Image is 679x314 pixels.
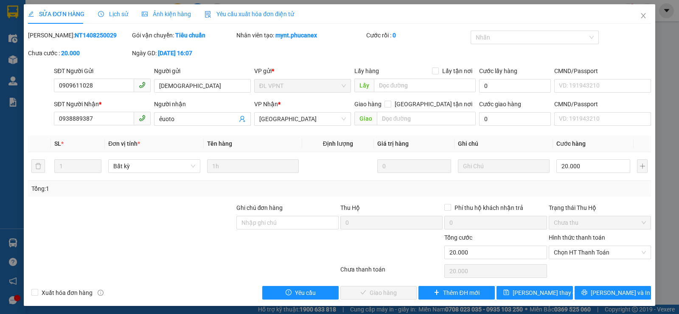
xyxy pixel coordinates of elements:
span: picture [142,11,148,17]
span: SỬA ĐƠN HÀNG [28,11,84,17]
span: [PERSON_NAME] thay đổi [513,288,581,297]
span: SL [54,140,61,147]
span: Lấy tận nơi [439,66,476,76]
span: printer [581,289,587,296]
div: Người nhận [154,99,251,109]
span: save [503,289,509,296]
span: Chưa thu [554,216,646,229]
b: 0 [393,32,396,39]
div: Nhân viên tạo: [236,31,365,40]
span: Lấy hàng [354,68,379,74]
span: Phí thu hộ khách nhận trả [451,203,527,212]
span: edit [28,11,34,17]
div: Cước rồi : [366,31,469,40]
div: Người gửi [154,66,251,76]
button: delete [31,159,45,173]
span: Ảnh kiện hàng [142,11,191,17]
b: NT1408250029 [75,32,117,39]
button: exclamation-circleYêu cầu [262,286,339,300]
div: VP gửi [254,66,351,76]
span: ĐL Quận 5 [259,113,346,125]
b: [DATE] 16:07 [158,50,192,57]
span: ĐL VPNT [259,79,346,92]
div: SĐT Người Gửi [54,66,151,76]
span: Tổng cước [444,234,472,241]
input: Cước lấy hàng [479,79,551,93]
span: plus [434,289,440,296]
input: 0 [377,159,451,173]
th: Ghi chú [455,136,553,152]
span: Yêu cầu [295,288,316,297]
input: Dọc đường [377,112,476,125]
span: Bất kỳ [113,160,195,173]
button: Close [631,4,655,28]
input: VD: Bàn, Ghế [207,159,299,173]
span: Giao hàng [354,101,382,107]
input: Ghi chú đơn hàng [236,216,339,229]
div: Chưa cước : [28,48,130,58]
span: Cước hàng [556,140,586,147]
button: plusThêm ĐH mới [418,286,495,300]
button: save[PERSON_NAME] thay đổi [497,286,573,300]
span: Chọn HT Thanh Toán [554,246,646,259]
div: CMND/Passport [554,66,651,76]
div: Trạng thái Thu Hộ [549,203,651,212]
span: phone [139,82,146,88]
span: Tên hàng [207,140,232,147]
div: CMND/Passport [554,99,651,109]
div: Gói vận chuyển: [132,31,234,40]
label: Hình thức thanh toán [549,234,605,241]
button: printer[PERSON_NAME] và In [575,286,651,300]
button: checkGiao hàng [340,286,417,300]
span: exclamation-circle [286,289,292,296]
span: Thêm ĐH mới [443,288,479,297]
div: Chưa thanh toán [339,265,443,280]
div: Ngày GD: [132,48,234,58]
span: Đơn vị tính [108,140,140,147]
input: Dọc đường [374,79,476,92]
span: Lấy [354,79,374,92]
span: Giao [354,112,377,125]
span: info-circle [98,290,104,296]
span: [PERSON_NAME] và In [591,288,650,297]
span: clock-circle [98,11,104,17]
span: close [640,12,647,19]
span: user-add [239,116,246,122]
b: 20.000 [61,50,80,57]
div: Tổng: 1 [31,184,263,193]
span: Định lượng [323,140,353,147]
label: Cước lấy hàng [479,68,517,74]
input: Ghi Chú [458,159,550,173]
img: icon [205,11,211,18]
span: Yêu cầu xuất hóa đơn điện tử [205,11,294,17]
label: Ghi chú đơn hàng [236,204,283,211]
div: [PERSON_NAME]: [28,31,130,40]
span: phone [139,115,146,122]
span: Giá trị hàng [377,140,409,147]
label: Cước giao hàng [479,101,521,107]
span: Thu Hộ [340,204,360,211]
b: Tiêu chuẩn [175,32,205,39]
span: [GEOGRAPHIC_DATA] tận nơi [391,99,476,109]
span: Xuất hóa đơn hàng [38,288,96,297]
input: Cước giao hàng [479,112,551,126]
b: mynt.phucanex [275,32,317,39]
div: SĐT Người Nhận [54,99,151,109]
button: plus [637,159,648,173]
span: VP Nhận [254,101,278,107]
span: Lịch sử [98,11,128,17]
